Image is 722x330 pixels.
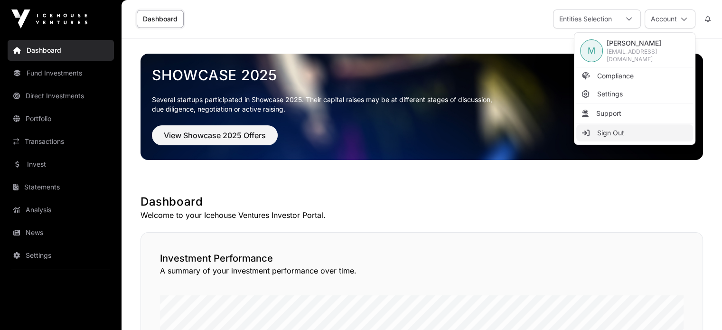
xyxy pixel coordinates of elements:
span: Settings [597,89,623,99]
a: News [8,222,114,243]
h1: Dashboard [141,194,703,209]
h2: Investment Performance [160,252,684,265]
a: Compliance [576,67,693,85]
a: Showcase 2025 [152,66,692,84]
p: A summary of your investment performance over time. [160,265,684,276]
a: Settings [576,85,693,103]
a: Invest [8,154,114,175]
span: M [588,44,595,57]
a: Transactions [8,131,114,152]
span: [EMAIL_ADDRESS][DOMAIN_NAME] [607,48,689,63]
a: View Showcase 2025 Offers [152,135,278,144]
a: Dashboard [137,10,184,28]
span: Support [596,109,621,118]
a: Dashboard [8,40,114,61]
span: Sign Out [597,128,624,138]
p: Welcome to your Icehouse Ventures Investor Portal. [141,209,703,221]
span: [PERSON_NAME] [607,38,689,48]
a: Fund Investments [8,63,114,84]
p: Several startups participated in Showcase 2025. Their capital raises may be at different stages o... [152,95,692,114]
button: View Showcase 2025 Offers [152,125,278,145]
a: Direct Investments [8,85,114,106]
span: Compliance [597,71,634,81]
a: Settings [8,245,114,266]
img: Icehouse Ventures Logo [11,9,87,28]
a: Portfolio [8,108,114,129]
a: Statements [8,177,114,198]
li: Support [576,105,693,122]
span: View Showcase 2025 Offers [164,130,266,141]
a: Analysis [8,199,114,220]
img: Showcase 2025 [141,54,703,160]
div: Entities Selection [553,10,618,28]
li: Sign Out [576,124,693,141]
iframe: Chat Widget [675,284,722,330]
button: Account [645,9,695,28]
